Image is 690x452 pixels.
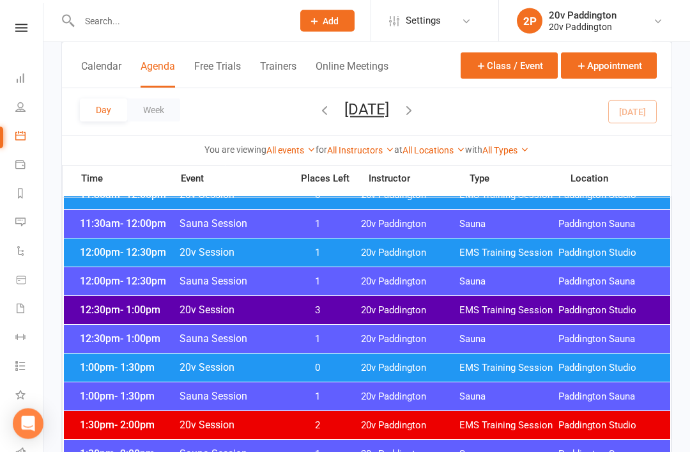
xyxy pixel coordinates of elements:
[120,333,160,345] span: - 1:00pm
[461,52,558,79] button: Class / Event
[361,247,460,260] span: 20v Paddington
[179,218,284,230] span: Sauna Session
[266,145,316,155] a: All events
[558,276,657,288] span: Paddington Sauna
[15,94,44,123] a: People
[284,334,351,346] span: 1
[284,420,351,432] span: 2
[344,100,389,118] button: [DATE]
[369,174,470,183] span: Instructor
[77,419,179,432] span: 1:30pm
[465,144,482,155] strong: with
[141,60,175,88] button: Agenda
[292,174,359,183] span: Places Left
[77,276,179,288] span: 12:00pm
[80,98,127,121] button: Day
[114,419,155,432] span: - 2:00pm
[284,276,351,288] span: 1
[75,12,284,30] input: Search...
[194,60,241,88] button: Free Trials
[77,362,179,374] span: 1:00pm
[361,219,460,231] span: 20v Paddington
[459,391,558,403] span: Sauna
[394,144,402,155] strong: at
[316,60,388,88] button: Online Meetings
[127,98,180,121] button: Week
[77,304,179,316] span: 12:30pm
[361,334,460,346] span: 20v Paddington
[77,391,179,403] span: 1:00pm
[114,362,155,374] span: - 1:30pm
[459,247,558,260] span: EMS Training Session
[558,219,657,231] span: Paddington Sauna
[179,276,284,288] span: Sauna Session
[300,10,355,32] button: Add
[549,10,617,21] div: 20v Paddington
[361,305,460,317] span: 20v Paddington
[558,420,657,432] span: Paddington Studio
[179,333,284,345] span: Sauna Session
[179,391,284,403] span: Sauna Session
[15,267,44,295] a: Product Sales
[571,174,671,183] span: Location
[402,145,465,155] a: All Locations
[327,145,394,155] a: All Instructors
[406,6,441,35] span: Settings
[558,362,657,375] span: Paddington Studio
[15,65,44,94] a: Dashboard
[323,16,339,26] span: Add
[284,219,351,231] span: 1
[260,60,296,88] button: Trainers
[284,247,351,260] span: 1
[15,180,44,209] a: Reports
[284,305,351,317] span: 3
[558,391,657,403] span: Paddington Sauna
[459,362,558,375] span: EMS Training Session
[204,144,266,155] strong: You are viewing
[78,173,180,188] span: Time
[180,173,292,185] span: Event
[361,276,460,288] span: 20v Paddington
[459,276,558,288] span: Sauna
[361,420,460,432] span: 20v Paddington
[15,123,44,152] a: Calendar
[316,144,327,155] strong: for
[81,60,121,88] button: Calendar
[517,8,542,34] div: 2P
[284,362,351,375] span: 0
[459,219,558,231] span: Sauna
[459,420,558,432] span: EMS Training Session
[179,419,284,432] span: 20v Session
[179,247,284,259] span: 20v Session
[459,334,558,346] span: Sauna
[361,391,460,403] span: 20v Paddington
[558,305,657,317] span: Paddington Studio
[15,152,44,180] a: Payments
[179,304,284,316] span: 20v Session
[114,391,155,403] span: - 1:30pm
[13,409,43,439] div: Open Intercom Messenger
[284,391,351,403] span: 1
[459,305,558,317] span: EMS Training Session
[120,276,166,288] span: - 12:30pm
[77,218,179,230] span: 11:30am
[558,334,657,346] span: Paddington Sauna
[561,52,657,79] button: Appointment
[77,333,179,345] span: 12:30pm
[120,218,166,230] span: - 12:00pm
[120,247,166,259] span: - 12:30pm
[15,382,44,410] a: What's New
[361,362,460,375] span: 20v Paddington
[179,362,284,374] span: 20v Session
[77,247,179,259] span: 12:00pm
[120,304,160,316] span: - 1:00pm
[482,145,529,155] a: All Types
[470,174,571,183] span: Type
[549,21,617,33] div: 20v Paddington
[558,247,657,260] span: Paddington Studio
